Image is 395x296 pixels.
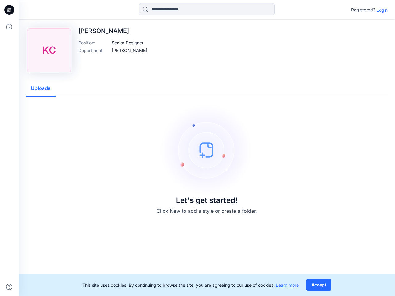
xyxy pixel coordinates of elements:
[306,279,331,291] button: Accept
[78,47,109,54] p: Department :
[156,207,257,215] p: Click New to add a style or create a folder.
[78,39,109,46] p: Position :
[26,81,56,97] button: Uploads
[82,282,299,288] p: This site uses cookies. By continuing to browse the site, you are agreeing to our use of cookies.
[112,39,143,46] p: Senior Designer
[276,282,299,288] a: Learn more
[176,196,238,205] h3: Let's get started!
[27,28,71,72] div: KC
[351,6,375,14] p: Registered?
[78,27,147,35] p: [PERSON_NAME]
[160,104,253,196] img: empty-state-image.svg
[376,7,388,13] p: Login
[112,47,147,54] p: [PERSON_NAME]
